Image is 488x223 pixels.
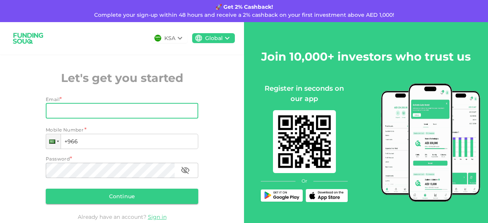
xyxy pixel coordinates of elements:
span: Or [302,178,307,184]
img: mobile-app [273,110,336,173]
a: Sign in [148,213,167,220]
div: KSA [164,34,175,42]
img: flag-sa.b9a346574cdc8950dd34b50780441f57.svg [154,35,161,42]
div: Saudi Arabia: + 966 [46,134,61,149]
div: Already have an account? [46,213,198,221]
div: Register in seconds on our app [261,83,348,104]
input: email [46,103,190,119]
span: Email [46,96,59,102]
img: Play Store [263,191,301,200]
h2: Let's get you started [46,69,198,87]
span: Complete your sign-up within 48 hours and receive a 2% cashback on your first investment above AE... [94,11,394,18]
input: 1 (702) 123-4567 [46,134,198,149]
strong: 🚀 Get 2% Cashback! [215,3,273,10]
span: Mobile Number [46,126,83,134]
span: Password [46,156,70,162]
div: Global [205,34,223,42]
img: mobile-app [381,83,481,202]
h2: Join 10,000+ investors who trust us [261,48,471,65]
img: App Store [308,191,346,200]
input: password [46,163,175,178]
button: Continue [46,189,198,204]
img: logo [9,28,47,48]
